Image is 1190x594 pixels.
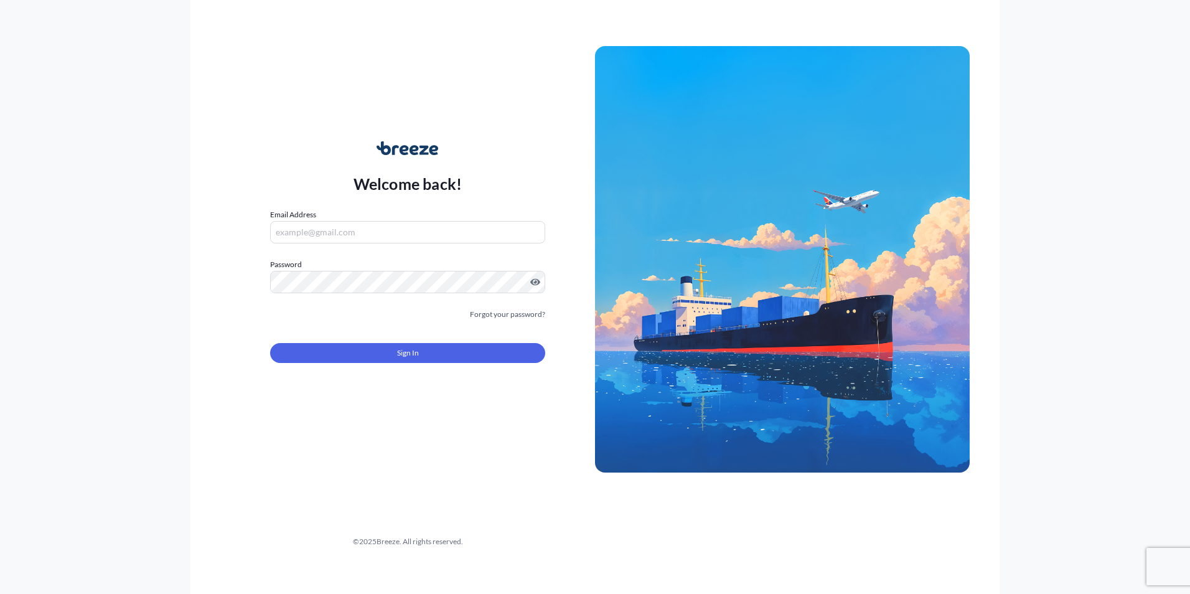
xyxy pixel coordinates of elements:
a: Forgot your password? [470,308,545,321]
img: Ship illustration [595,46,970,472]
button: Show password [530,277,540,287]
input: example@gmail.com [270,221,545,243]
label: Email Address [270,209,316,221]
button: Sign In [270,343,545,363]
div: © 2025 Breeze. All rights reserved. [220,535,595,548]
span: Sign In [397,347,419,359]
label: Password [270,258,545,271]
p: Welcome back! [354,174,462,194]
